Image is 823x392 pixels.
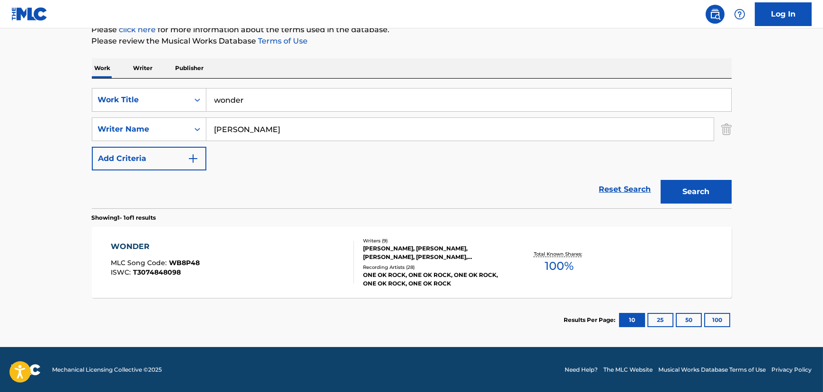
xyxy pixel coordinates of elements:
a: Terms of Use [257,36,308,45]
a: Log In [755,2,812,26]
p: Showing 1 - 1 of 1 results [92,214,156,222]
div: Help [730,5,749,24]
img: Delete Criterion [721,117,732,141]
button: 10 [619,313,645,327]
a: The MLC Website [603,365,653,374]
button: 50 [676,313,702,327]
button: Search [661,180,732,204]
div: ONE OK ROCK, ONE OK ROCK, ONE OK ROCK, ONE OK ROCK, ONE OK ROCK [363,271,506,288]
a: WONDERMLC Song Code:WB8P48ISWC:T3074848098Writers (9)[PERSON_NAME], [PERSON_NAME], [PERSON_NAME],... [92,227,732,298]
img: MLC Logo [11,7,48,21]
p: Total Known Shares: [534,250,584,258]
img: 9d2ae6d4665cec9f34b9.svg [187,153,199,164]
div: [PERSON_NAME], [PERSON_NAME], [PERSON_NAME], [PERSON_NAME], [PERSON_NAME], [PERSON_NAME], [PERSON... [363,244,506,261]
a: Musical Works Database Terms of Use [658,365,766,374]
div: Writer Name [98,124,183,135]
p: Writer [131,58,156,78]
form: Search Form [92,88,732,208]
span: MLC Song Code : [111,258,169,267]
p: Results Per Page: [564,316,618,324]
span: WB8P48 [169,258,200,267]
span: 100 % [545,258,574,275]
button: 25 [647,313,673,327]
div: Recording Artists ( 28 ) [363,264,506,271]
img: search [709,9,721,20]
button: 100 [704,313,730,327]
a: Public Search [706,5,725,24]
span: T3074848098 [133,268,181,276]
p: Please review the Musical Works Database [92,36,732,47]
a: Reset Search [594,179,656,200]
img: logo [11,364,41,375]
span: ISWC : [111,268,133,276]
p: Work [92,58,114,78]
a: Privacy Policy [771,365,812,374]
span: Mechanical Licensing Collective © 2025 [52,365,162,374]
div: WONDER [111,241,200,252]
div: Work Title [98,94,183,106]
button: Add Criteria [92,147,206,170]
a: Need Help? [565,365,598,374]
a: click here [119,25,156,34]
img: help [734,9,745,20]
p: Publisher [173,58,207,78]
p: Please for more information about the terms used in the database. [92,24,732,36]
div: Writers ( 9 ) [363,237,506,244]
